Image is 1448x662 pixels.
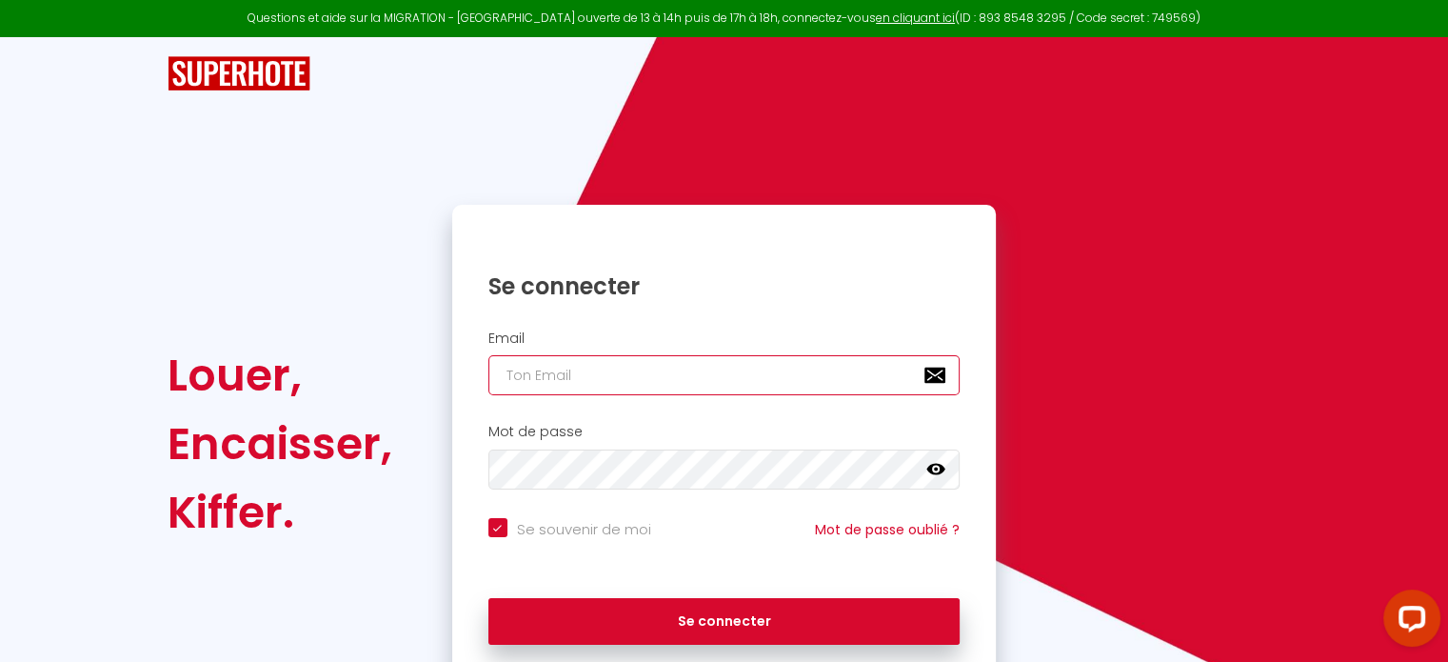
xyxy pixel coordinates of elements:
img: SuperHote logo [168,56,310,91]
div: Kiffer. [168,478,392,547]
input: Ton Email [488,355,961,395]
a: Mot de passe oublié ? [815,520,960,539]
h2: Email [488,331,961,347]
h2: Mot de passe [488,424,961,440]
iframe: LiveChat chat widget [1368,582,1448,662]
button: Se connecter [488,598,961,646]
a: en cliquant ici [876,10,955,26]
h1: Se connecter [488,271,961,301]
div: Encaisser, [168,410,392,478]
div: Louer, [168,341,392,410]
